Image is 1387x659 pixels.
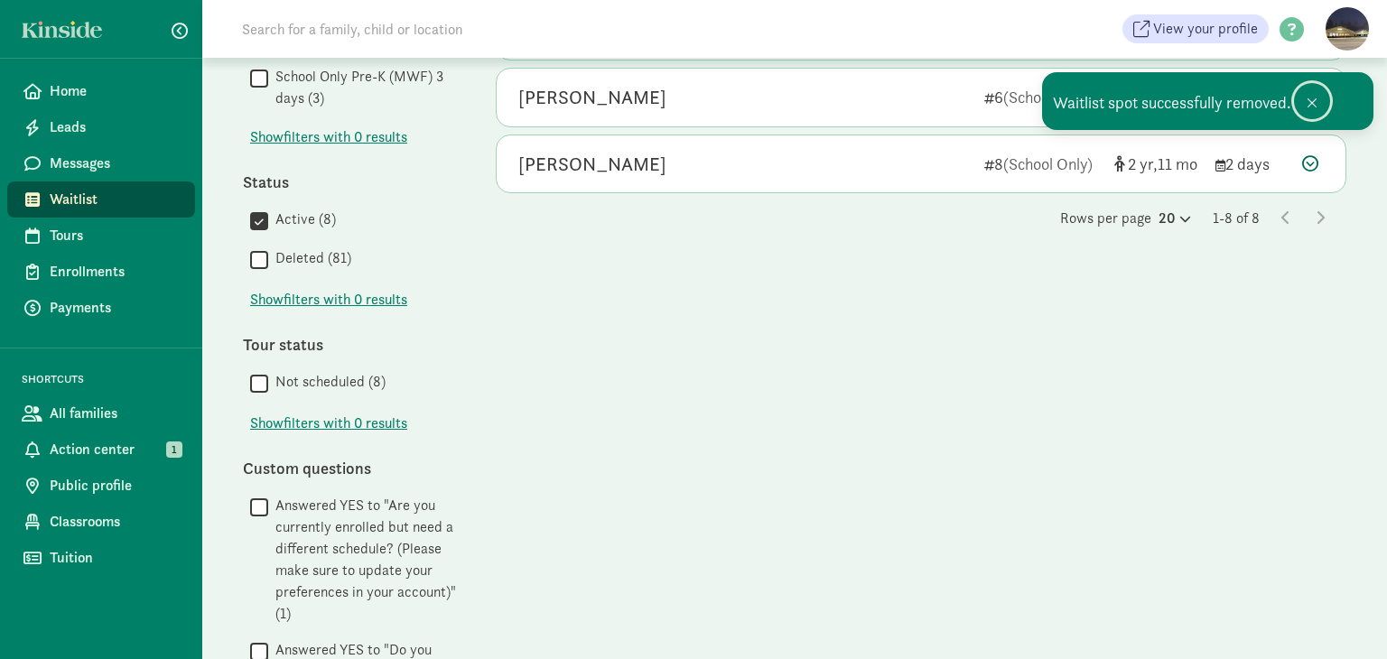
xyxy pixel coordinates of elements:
[250,413,407,434] button: Showfilters with 0 results
[250,126,407,148] span: Show filters with 0 results
[518,83,666,112] div: Sterling Esquivel
[7,540,195,576] a: Tuition
[1128,153,1158,174] span: 2
[50,153,181,174] span: Messages
[984,152,1100,176] div: 8
[50,116,181,138] span: Leads
[50,439,181,460] span: Action center
[50,403,181,424] span: All families
[268,209,336,230] label: Active (8)
[7,109,195,145] a: Leads
[231,11,738,47] input: Search for a family, child or location
[518,150,666,179] div: Aaliyah Ermels
[50,189,181,210] span: Waitlist
[7,145,195,181] a: Messages
[250,289,407,311] span: Show filters with 0 results
[268,247,351,269] label: Deleted (81)
[1297,572,1387,659] iframe: Chat Widget
[7,504,195,540] a: Classrooms
[1215,152,1288,176] div: 2 days
[7,432,195,468] a: Action center 1
[7,468,195,504] a: Public profile
[1122,14,1269,43] a: View your profile
[1159,208,1191,229] div: 20
[7,395,195,432] a: All families
[250,126,407,148] button: Showfilters with 0 results
[50,475,181,497] span: Public profile
[50,80,181,102] span: Home
[50,225,181,246] span: Tours
[496,208,1346,229] div: Rows per page 1-8 of 8
[166,441,182,458] span: 1
[50,297,181,319] span: Payments
[243,456,460,480] div: Custom questions
[7,290,195,326] a: Payments
[250,413,407,434] span: Show filters with 0 results
[1003,153,1093,174] span: (School Only)
[7,218,195,254] a: Tours
[7,73,195,109] a: Home
[268,371,386,393] label: Not scheduled (8)
[1158,153,1197,174] span: 11
[984,85,1100,109] div: 6
[243,332,460,357] div: Tour status
[250,289,407,311] button: Showfilters with 0 results
[243,170,460,194] div: Status
[268,66,460,109] label: School Only Pre-K (MWF) 3 days (3)
[268,495,460,625] label: Answered YES to "Are you currently enrolled but need a different schedule? (Please make sure to u...
[50,261,181,283] span: Enrollments
[7,181,195,218] a: Waitlist
[50,511,181,533] span: Classrooms
[1153,18,1258,40] span: View your profile
[7,254,195,290] a: Enrollments
[1042,72,1373,130] div: Waitlist spot successfully removed.
[50,547,181,569] span: Tuition
[1114,152,1201,176] div: [object Object]
[1003,87,1093,107] span: (School Only)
